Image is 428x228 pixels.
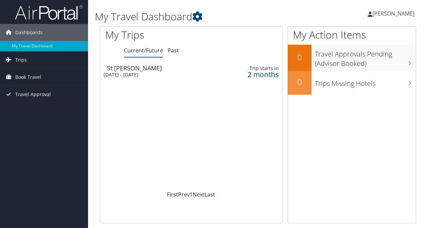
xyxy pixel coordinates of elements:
span: Travel Approval [15,86,51,103]
a: First [167,191,178,198]
a: Last [205,191,215,198]
h2: 0 [288,76,312,88]
a: 0Travel Approvals Pending (Advisor Booked) [288,45,416,71]
div: Trip starts in [237,65,278,71]
h2: 0 [288,51,312,63]
h1: My Action Items [288,28,416,42]
h1: My Travel Dashboard [95,9,313,24]
a: Prev [178,191,190,198]
img: airportal-logo.png [15,4,83,20]
span: Trips [15,51,27,68]
a: 0Trips Missing Hotels [288,71,416,95]
span: Book Travel [15,69,41,86]
h3: Travel Approvals Pending (Advisor Booked) [315,46,416,68]
div: [DATE] - [DATE] [104,72,214,78]
a: Current/Future [124,47,163,54]
div: 2 months [237,71,278,77]
span: [PERSON_NAME] [372,10,414,17]
div: St [PERSON_NAME] [107,65,217,71]
a: [PERSON_NAME] [368,3,421,24]
h1: My Trips [105,28,201,42]
span: Dashboards [15,24,43,41]
a: Next [193,191,205,198]
a: 1 [190,191,193,198]
h3: Trips Missing Hotels [315,75,416,88]
a: Past [168,47,179,54]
